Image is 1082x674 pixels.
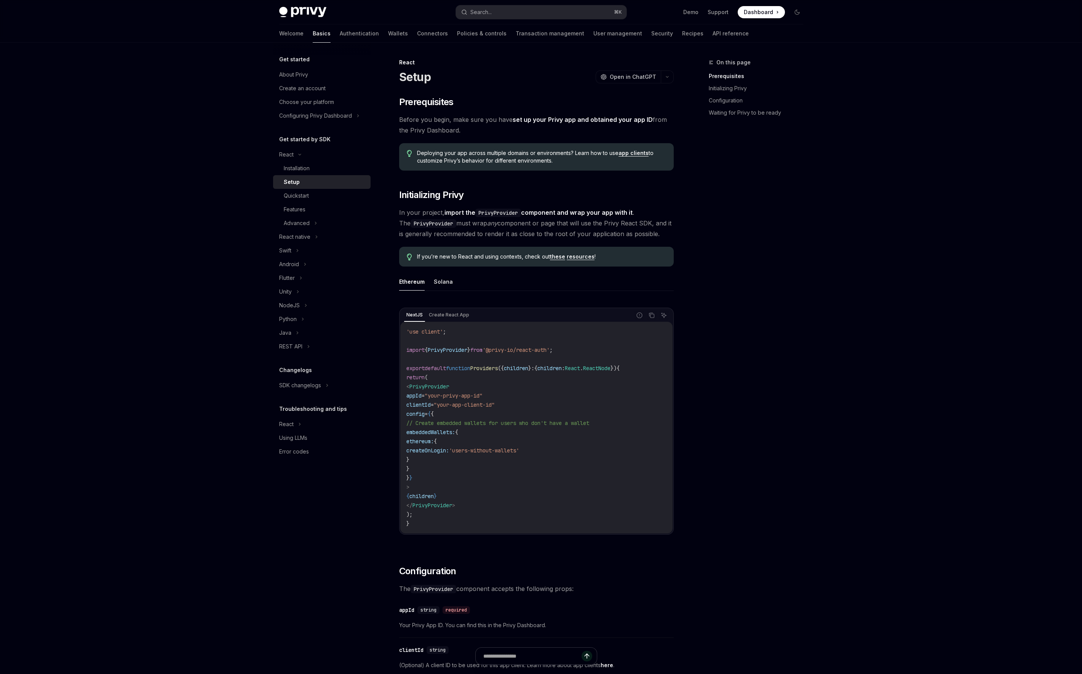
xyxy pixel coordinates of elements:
[470,347,483,353] span: from
[273,68,371,81] a: About Privy
[407,254,412,260] svg: Tip
[406,401,431,408] span: clientId
[388,24,408,43] a: Wallets
[273,95,371,109] a: Choose your platform
[582,651,592,661] button: Send message
[279,433,307,442] div: Using LLMs
[279,287,292,296] div: Unity
[443,328,446,335] span: ;
[504,365,528,372] span: children
[428,410,431,417] span: {
[611,365,617,372] span: })
[279,232,310,241] div: React native
[550,253,565,260] a: these
[273,175,371,189] a: Setup
[284,177,300,187] div: Setup
[470,365,498,372] span: Providers
[709,107,809,119] a: Waiting for Privy to be ready
[528,365,531,372] span: }
[279,420,294,429] div: React
[425,374,428,381] span: (
[279,301,300,310] div: NodeJS
[406,520,409,527] span: }
[446,365,470,372] span: function
[417,24,448,43] a: Connectors
[683,8,698,16] a: Demo
[425,365,446,372] span: default
[647,310,657,320] button: Copy the contents from the code block
[411,219,456,228] code: PrivyProvider
[709,94,809,107] a: Configuration
[279,366,312,375] h5: Changelogs
[420,607,436,613] span: string
[399,207,674,239] span: In your project, . The must wrap component or page that will use the Privy React SDK, and it is g...
[659,310,669,320] button: Ask AI
[284,219,310,228] div: Advanced
[457,24,507,43] a: Policies & controls
[444,209,633,216] strong: import the component and wrap your app with it
[425,347,428,353] span: {
[279,273,295,283] div: Flutter
[449,447,519,454] span: 'users-without-wallets'
[284,205,305,214] div: Features
[498,365,504,372] span: ({
[487,219,497,227] em: any
[406,365,425,372] span: export
[417,149,666,165] span: Deploying your app across multiple domains or environments? Learn how to use to customize Privy’s...
[456,5,627,19] button: Search...⌘K
[399,59,674,66] div: React
[406,484,409,490] span: >
[279,84,326,93] div: Create an account
[399,606,414,614] div: appId
[417,253,666,260] span: If you’re new to React and using contexts, check out !
[596,70,661,83] button: Open in ChatGPT
[406,502,412,509] span: </
[279,135,331,144] h5: Get started by SDK
[513,116,653,124] a: set up your Privy app and obtained your app ID
[279,97,334,107] div: Choose your platform
[279,260,299,269] div: Android
[273,189,371,203] a: Quickstart
[407,150,412,157] svg: Tip
[791,6,803,18] button: Toggle dark mode
[279,328,291,337] div: Java
[409,493,434,500] span: children
[340,24,379,43] a: Authentication
[593,24,642,43] a: User management
[470,8,492,17] div: Search...
[452,502,455,509] span: >
[279,7,326,18] img: dark logo
[406,447,449,454] span: createOnLogin:
[399,70,431,84] h1: Setup
[567,253,595,260] a: resources
[709,82,809,94] a: Initializing Privy
[428,347,467,353] span: PrivyProvider
[406,392,422,399] span: appId
[273,161,371,175] a: Installation
[738,6,785,18] a: Dashboard
[399,96,454,108] span: Prerequisites
[399,583,674,594] span: The component accepts the following props:
[279,246,291,255] div: Swift
[411,585,456,593] code: PrivyProvider
[279,150,294,159] div: React
[580,365,583,372] span: .
[279,342,302,351] div: REST API
[425,410,428,417] span: =
[406,493,409,500] span: {
[434,401,495,408] span: "your-app-client-id"
[713,24,749,43] a: API reference
[431,401,434,408] span: =
[455,429,458,436] span: {
[399,189,464,201] span: Initializing Privy
[406,429,455,436] span: embeddedWallets:
[406,410,425,417] span: config
[284,164,310,173] div: Installation
[406,328,443,335] span: 'use client'
[617,365,620,372] span: {
[483,347,550,353] span: '@privy-io/react-auth'
[467,347,470,353] span: }
[443,606,470,614] div: required
[409,474,412,481] span: }
[404,310,425,319] div: NextJS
